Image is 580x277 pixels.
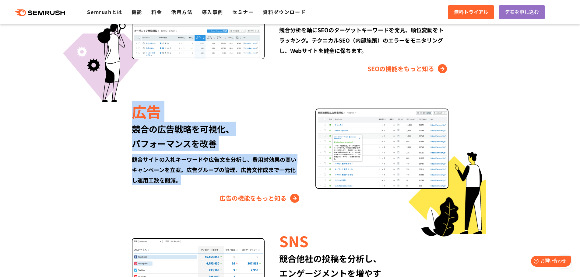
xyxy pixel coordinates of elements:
[279,25,448,56] div: 競合分析を軸にSEOのターゲットキーワードを発見、順位変動をトラッキング。テクニカルSEO（内部施策）のエラーをモニタリングし、Webサイトを健全に保ちます。
[132,122,301,151] div: 競合の広告戦略を可視化、 パフォーマンスを改善
[220,193,301,203] a: 広告の機能をもっと知る
[505,8,539,16] span: デモを申し込む
[132,154,301,185] div: 競合サイトの入札キーワードや広告文を分析し、費用対効果の高いキャンペーンを立案。広告グループの管理、広告文作成まで一元化し運用工数を削減。
[202,8,223,16] a: 導入事例
[132,8,142,16] a: 機能
[171,8,192,16] a: 活用方法
[454,8,488,16] span: 無料トライアル
[132,101,301,122] div: 広告
[151,8,162,16] a: 料金
[526,253,573,270] iframe: Help widget launcher
[279,230,448,251] div: SNS
[87,8,122,16] a: Semrushとは
[499,5,545,19] a: デモを申し込む
[448,5,494,19] a: 無料トライアル
[232,8,254,16] a: セミナー
[263,8,306,16] a: 資料ダウンロード
[367,64,448,74] a: SEOの機能をもっと知る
